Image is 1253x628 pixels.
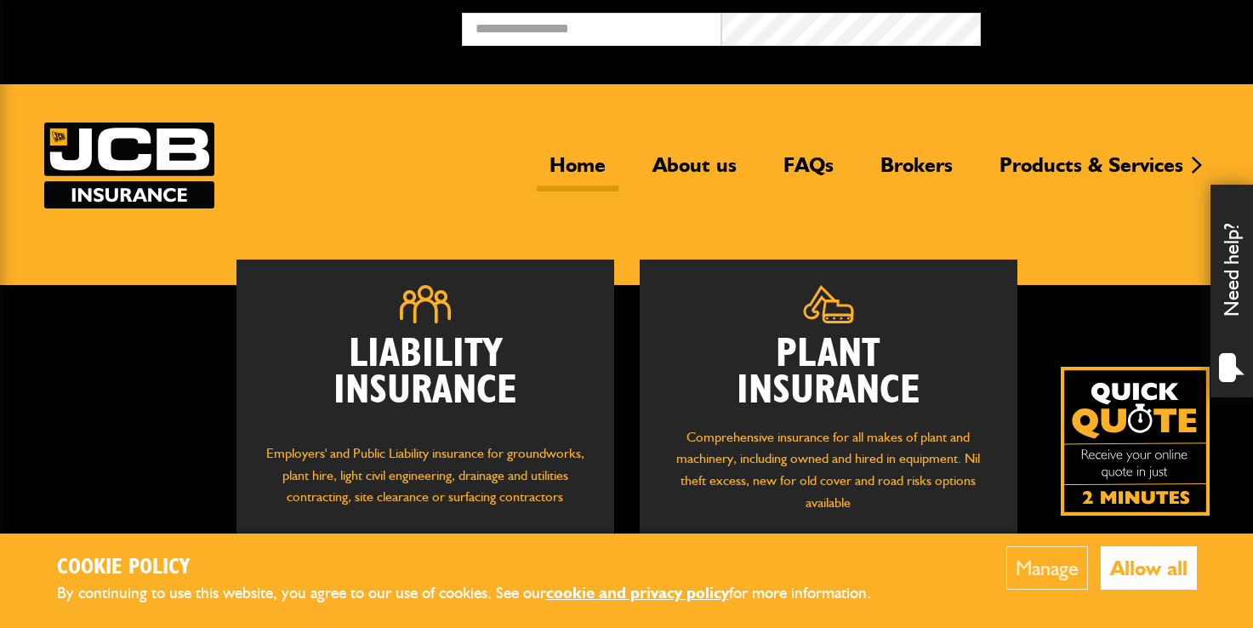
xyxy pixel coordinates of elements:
[537,152,618,191] a: Home
[640,152,749,191] a: About us
[1061,367,1210,516] a: Get your insurance quote isn just 2-minutes
[57,555,899,581] h2: Cookie Policy
[987,152,1196,191] a: Products & Services
[981,13,1240,39] button: Broker Login
[44,123,214,208] img: JCB Insurance Services logo
[262,442,589,524] p: Employers' and Public Liability insurance for groundworks, plant hire, light civil engineering, d...
[1061,367,1210,516] img: Quick Quote
[665,336,992,409] h2: Plant Insurance
[44,123,214,208] a: JCB Insurance Services
[665,426,992,513] p: Comprehensive insurance for all makes of plant and machinery, including owned and hired in equipm...
[1101,546,1197,590] button: Allow all
[57,580,899,607] p: By continuing to use this website, you agree to our use of cookies. See our for more information.
[262,336,589,426] h2: Liability Insurance
[1210,185,1253,397] div: Need help?
[546,583,729,602] a: cookie and privacy policy
[1006,546,1088,590] button: Manage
